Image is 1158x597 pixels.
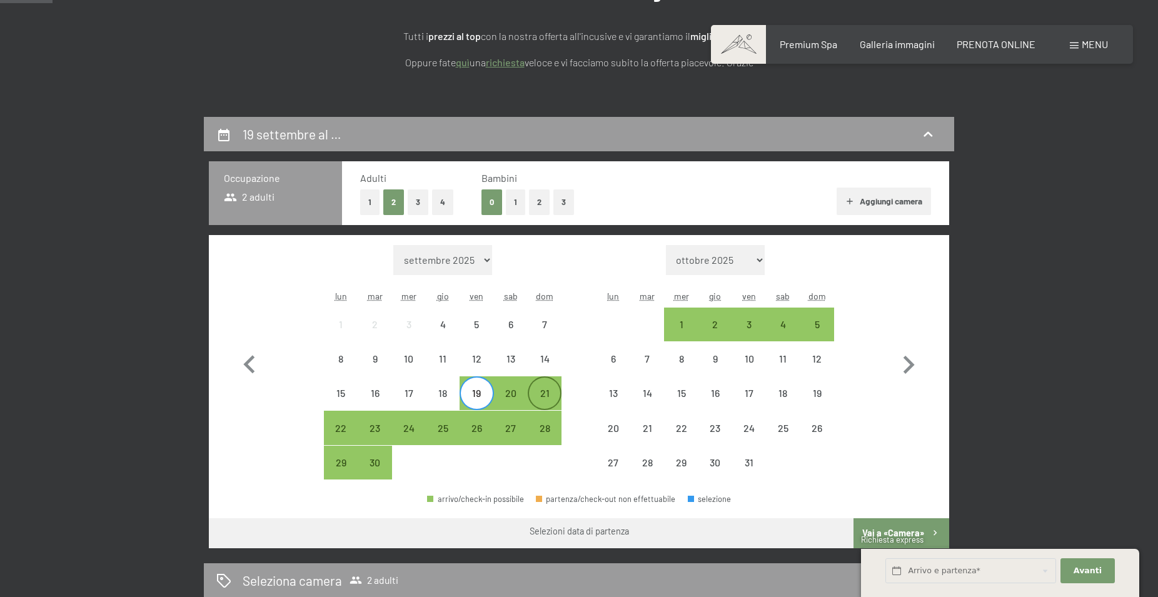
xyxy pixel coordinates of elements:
span: Bambini [481,172,517,184]
div: partenza/check-out non effettuabile [324,308,358,341]
button: Avanti [1060,558,1114,584]
div: partenza/check-out non effettuabile [460,342,493,376]
div: partenza/check-out non effettuabile [732,411,766,444]
div: 26 [461,423,492,454]
div: Fri Oct 03 2025 [732,308,766,341]
div: partenza/check-out non effettuabile [766,342,800,376]
div: Tue Oct 14 2025 [630,376,664,410]
div: 17 [393,388,425,419]
div: 27 [598,458,629,489]
div: partenza/check-out non effettuabile [664,411,698,444]
div: Sat Oct 25 2025 [766,411,800,444]
div: partenza/check-out non effettuabile [630,342,664,376]
span: 2 adulti [350,574,398,586]
div: partenza/check-out non effettuabile [732,446,766,479]
div: Tue Oct 07 2025 [630,342,664,376]
div: 9 [700,354,731,385]
div: 28 [632,458,663,489]
div: Sun Sep 28 2025 [528,411,561,444]
div: Wed Oct 29 2025 [664,446,698,479]
div: 14 [529,354,560,385]
abbr: martedì [368,291,383,301]
div: 23 [700,423,731,454]
div: partenza/check-out non effettuabile [698,376,732,410]
span: Adulti [360,172,386,184]
div: partenza/check-out non effettuabile [392,308,426,341]
div: 31 [733,458,765,489]
div: 28 [529,423,560,454]
div: partenza/check-out non effettuabile [597,342,630,376]
div: partenza/check-out non effettuabile [494,308,528,341]
div: partenza/check-out non effettuabile [324,342,358,376]
div: Mon Oct 13 2025 [597,376,630,410]
div: partenza/check-out non effettuabile [426,342,460,376]
div: Wed Sep 24 2025 [392,411,426,444]
div: Sun Oct 12 2025 [800,342,834,376]
div: partenza/check-out non effettuabile [766,376,800,410]
div: Sat Oct 11 2025 [766,342,800,376]
div: 15 [325,388,356,419]
div: 19 [802,388,833,419]
div: Sat Oct 04 2025 [766,308,800,341]
div: partenza/check-out non effettuabile [324,376,358,410]
div: 4 [427,319,458,351]
span: Menu [1082,38,1108,50]
div: 22 [665,423,697,454]
div: Sun Sep 07 2025 [528,308,561,341]
div: partenza/check-out possibile [358,411,391,444]
div: 15 [665,388,697,419]
div: Tue Oct 28 2025 [630,446,664,479]
div: 13 [598,388,629,419]
div: partenza/check-out non effettuabile [800,376,834,410]
div: Fri Sep 05 2025 [460,308,493,341]
div: 18 [427,388,458,419]
div: Mon Oct 06 2025 [597,342,630,376]
a: quì [456,56,470,68]
div: partenza/check-out possibile [392,411,426,444]
div: Mon Sep 01 2025 [324,308,358,341]
div: Sun Oct 19 2025 [800,376,834,410]
span: Avanti [1074,565,1102,576]
p: Tutti i con la nostra offerta all'incusive e vi garantiamo il ! [266,28,892,44]
a: richiesta [486,56,525,68]
div: Thu Oct 02 2025 [698,308,732,341]
div: partenza/check-out non effettuabile [392,376,426,410]
div: Mon Sep 29 2025 [324,446,358,479]
div: partenza/check-out possibile [698,308,732,341]
div: 3 [393,319,425,351]
span: 2 adulti [224,190,274,204]
abbr: mercoledì [401,291,416,301]
div: 21 [632,423,663,454]
div: Fri Oct 10 2025 [732,342,766,376]
div: partenza/check-out non effettuabile [460,308,493,341]
div: 10 [393,354,425,385]
strong: miglior prezzo [690,30,752,42]
div: Wed Oct 01 2025 [664,308,698,341]
div: 27 [495,423,526,454]
div: Sun Sep 14 2025 [528,342,561,376]
div: partenza/check-out non effettuabile [358,342,391,376]
div: Mon Oct 27 2025 [597,446,630,479]
div: Mon Sep 08 2025 [324,342,358,376]
div: 7 [529,319,560,351]
div: Tue Oct 21 2025 [630,411,664,444]
p: Oppure fate una veloce e vi facciamo subito la offerta piacevole. Grazie [266,54,892,71]
div: 7 [632,354,663,385]
a: Galleria immagini [860,38,935,50]
div: Sun Oct 05 2025 [800,308,834,341]
abbr: lunedì [335,291,347,301]
a: Premium Spa [780,38,837,50]
div: 12 [461,354,492,385]
button: Mese precedente [231,245,268,480]
div: 3 [733,319,765,351]
button: 1 [506,189,525,215]
div: Sun Sep 21 2025 [528,376,561,410]
div: Thu Oct 30 2025 [698,446,732,479]
div: Sat Sep 27 2025 [494,411,528,444]
div: 8 [325,354,356,385]
div: partenza/check-out non effettuabile [800,342,834,376]
div: 5 [802,319,833,351]
div: partenza/check-out possibile [494,376,528,410]
div: Fri Sep 12 2025 [460,342,493,376]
